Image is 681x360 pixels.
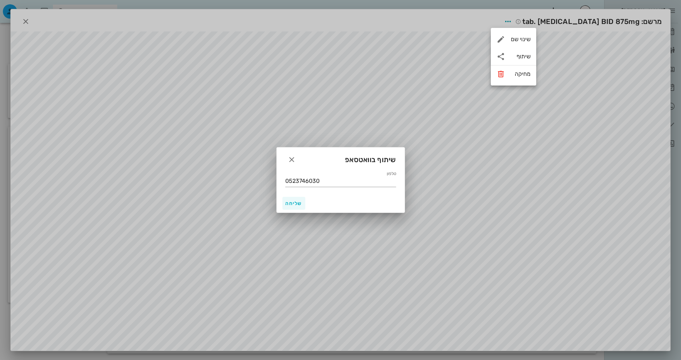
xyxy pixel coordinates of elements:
[277,147,405,170] div: שיתוף בוואטסאפ
[511,70,531,77] div: מחיקה
[282,197,305,210] button: שליחה
[491,48,536,65] div: שיתוף
[511,53,531,60] div: שיתוף
[511,36,531,43] div: שינוי שם
[285,200,302,206] span: שליחה
[386,171,396,176] label: טלפון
